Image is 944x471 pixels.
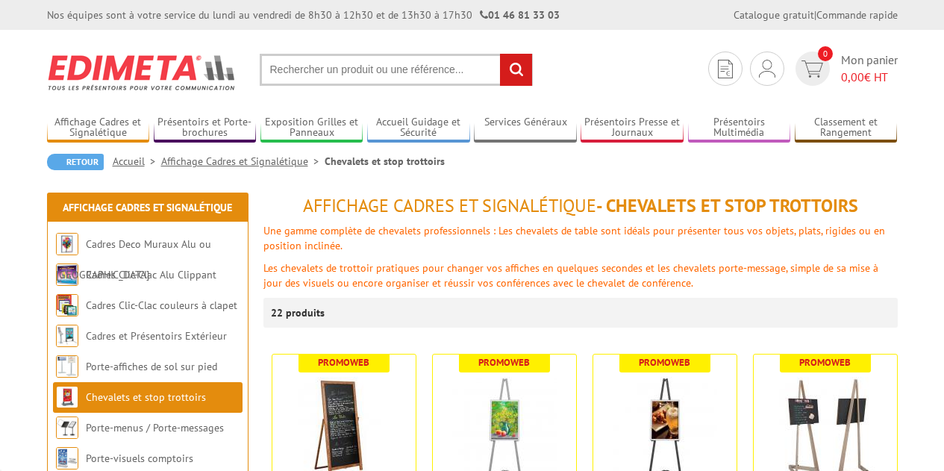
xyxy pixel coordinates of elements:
[86,452,193,465] a: Porte-visuels comptoirs
[154,116,257,140] a: Présentoirs et Porte-brochures
[480,8,560,22] strong: 01 46 81 33 03
[263,224,885,252] span: Une gamme complète de chevalets professionnels : Les chevalets de table sont idéals pour présente...
[47,116,150,140] a: Affichage Cadres et Signalétique
[56,294,78,316] img: Cadres Clic-Clac couleurs à clapet
[367,116,470,140] a: Accueil Guidage et Sécurité
[478,356,530,369] b: Promoweb
[799,356,851,369] b: Promoweb
[795,116,898,140] a: Classement et Rangement
[325,154,445,169] li: Chevalets et stop trottoirs
[263,196,898,216] h1: - Chevalets et stop trottoirs
[734,8,814,22] a: Catalogue gratuit
[56,417,78,439] img: Porte-menus / Porte-messages
[260,116,363,140] a: Exposition Grilles et Panneaux
[303,194,596,217] span: Affichage Cadres et Signalétique
[56,325,78,347] img: Cadres et Présentoirs Extérieur
[86,421,224,434] a: Porte-menus / Porte-messages
[816,8,898,22] a: Commande rapide
[47,45,237,100] img: Edimeta
[56,233,78,255] img: Cadres Deco Muraux Alu ou Bois
[86,329,227,343] a: Cadres et Présentoirs Extérieur
[734,7,898,22] div: |
[260,54,533,86] input: Rechercher un produit ou une référence...
[161,155,325,168] a: Affichage Cadres et Signalétique
[718,60,733,78] img: devis rapide
[792,52,898,86] a: devis rapide 0 Mon panier 0,00€ HT
[86,390,206,404] a: Chevalets et stop trottoirs
[841,52,898,86] span: Mon panier
[759,60,775,78] img: devis rapide
[318,356,369,369] b: Promoweb
[688,116,791,140] a: Présentoirs Multimédia
[581,116,684,140] a: Présentoirs Presse et Journaux
[500,54,532,86] input: rechercher
[113,155,161,168] a: Accueil
[841,69,864,84] span: 0,00
[639,356,690,369] b: Promoweb
[263,261,878,290] span: Les chevalets de trottoir pratiques pour changer vos affiches en quelques secondes et les chevale...
[56,355,78,378] img: Porte-affiches de sol sur pied
[56,386,78,408] img: Chevalets et stop trottoirs
[841,69,898,86] span: € HT
[86,299,237,312] a: Cadres Clic-Clac couleurs à clapet
[474,116,577,140] a: Services Généraux
[56,237,211,281] a: Cadres Deco Muraux Alu ou [GEOGRAPHIC_DATA]
[63,201,232,214] a: Affichage Cadres et Signalétique
[47,154,104,170] a: Retour
[47,7,560,22] div: Nos équipes sont à votre service du lundi au vendredi de 8h30 à 12h30 et de 13h30 à 17h30
[56,447,78,470] img: Porte-visuels comptoirs
[801,60,823,78] img: devis rapide
[818,46,833,61] span: 0
[86,268,216,281] a: Cadres Clic-Clac Alu Clippant
[271,298,327,328] p: 22 produits
[86,360,217,373] a: Porte-affiches de sol sur pied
